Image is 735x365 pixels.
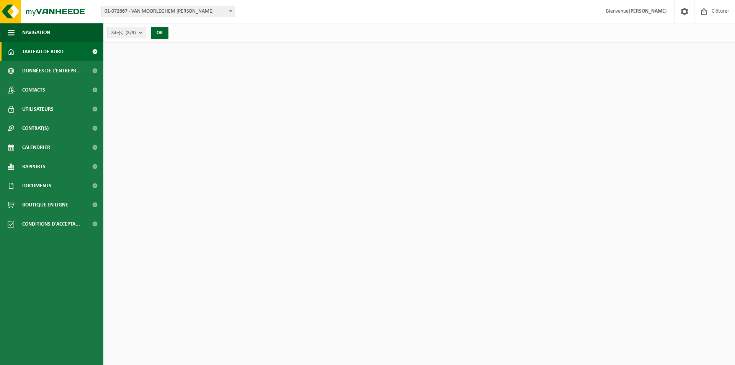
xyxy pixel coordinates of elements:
[22,23,50,42] span: Navigation
[22,157,46,176] span: Rapports
[22,138,50,157] span: Calendrier
[111,27,136,39] span: Site(s)
[22,61,81,80] span: Données de l'entrepr...
[107,27,146,38] button: Site(s)(3/3)
[22,80,45,100] span: Contacts
[22,214,80,234] span: Conditions d'accepta...
[101,6,235,17] span: 01-072667 - VAN MOORLEGHEM FRANÇOIS - MAUBRAY
[629,8,667,14] strong: [PERSON_NAME]
[22,119,49,138] span: Contrat(s)
[22,176,51,195] span: Documents
[151,27,168,39] button: OK
[126,30,136,35] count: (3/3)
[22,100,54,119] span: Utilisateurs
[22,195,68,214] span: Boutique en ligne
[22,42,64,61] span: Tableau de bord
